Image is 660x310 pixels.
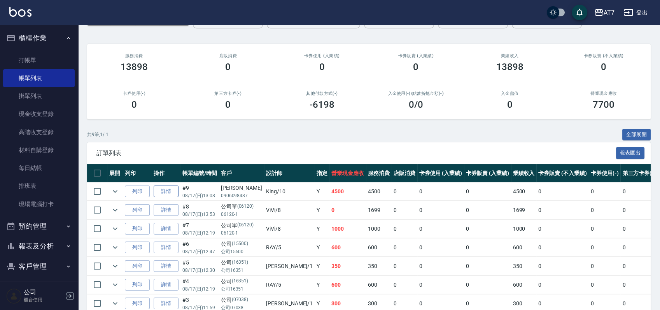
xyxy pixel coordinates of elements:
p: 08/17 (日) 12:30 [182,267,217,274]
td: 0 [392,220,417,238]
h2: 第三方卡券(-) [191,91,266,96]
a: 現金收支登錄 [3,105,75,123]
td: Y [315,276,329,294]
td: 0 [589,220,621,238]
td: 0 [589,201,621,219]
td: Y [315,201,329,219]
h2: 店販消費 [191,53,266,58]
td: #5 [180,257,219,275]
button: 列印 [125,260,150,272]
button: 報表及分析 [3,236,75,256]
td: 1000 [366,220,392,238]
td: 0 [464,238,511,257]
td: 4500 [366,182,392,201]
a: 材料自購登錄 [3,141,75,159]
td: #4 [180,276,219,294]
h3: 13898 [496,61,523,72]
p: (06120) [237,221,254,229]
th: 服務消費 [366,164,392,182]
th: 指定 [315,164,329,182]
h2: 業績收入 [472,53,548,58]
a: 排班表 [3,177,75,195]
td: 0 [329,201,366,219]
td: 0 [620,182,658,201]
td: 4500 [511,182,537,201]
td: 350 [366,257,392,275]
td: 0 [417,220,464,238]
td: 0 [536,182,588,201]
h3: 7700 [593,99,614,110]
button: 列印 [125,279,150,291]
p: (16351) [232,277,249,285]
h3: 0 [225,61,231,72]
div: 公司 [221,240,262,248]
td: Y [315,182,329,201]
a: 詳情 [154,242,179,254]
h2: 營業現金應收 [566,91,642,96]
img: Logo [9,7,32,17]
td: 0 [589,257,621,275]
button: 登出 [621,5,651,20]
h2: 卡券販賣 (不入業績) [566,53,642,58]
td: RAY /5 [264,238,315,257]
button: expand row [109,260,121,272]
p: 06120-1 [221,211,262,218]
button: 全部展開 [622,129,651,141]
td: Y [315,238,329,257]
p: 08/17 (日) 12:47 [182,248,217,255]
div: [PERSON_NAME] [221,184,262,192]
td: 0 [620,238,658,257]
p: 08/17 (日) 13:08 [182,192,217,199]
td: ViVi /8 [264,201,315,219]
button: 列印 [125,242,150,254]
button: 列印 [125,204,150,216]
th: 帳單編號/時間 [180,164,219,182]
img: Person [6,288,22,304]
button: 預約管理 [3,216,75,236]
td: 1000 [329,220,366,238]
td: 0 [536,276,588,294]
div: 公司 [221,277,262,285]
a: 高階收支登錄 [3,123,75,141]
a: 詳情 [154,279,179,291]
button: 櫃檯作業 [3,28,75,48]
td: 0 [589,276,621,294]
th: 卡券販賣 (不入業績) [536,164,588,182]
h5: 公司 [24,289,63,296]
a: 掛單列表 [3,87,75,105]
a: 詳情 [154,298,179,310]
a: 詳情 [154,223,179,235]
td: 600 [366,276,392,294]
th: 展開 [107,164,123,182]
h3: 0 [507,99,513,110]
td: 600 [329,276,366,294]
button: AT7 [591,5,618,21]
td: 0 [536,238,588,257]
td: 0 [464,201,511,219]
td: 0 [589,238,621,257]
h2: 卡券使用 (入業績) [284,53,360,58]
button: 列印 [125,298,150,310]
td: 0 [417,257,464,275]
p: 08/17 (日) 12:19 [182,229,217,236]
p: 08/17 (日) 12:19 [182,285,217,292]
h3: 服務消費 [96,53,172,58]
td: 0 [417,276,464,294]
td: 600 [329,238,366,257]
td: 4500 [329,182,366,201]
p: (07038) [232,296,249,304]
th: 設計師 [264,164,315,182]
h3: 0 [413,61,418,72]
td: 0 [620,257,658,275]
div: 公司 [221,259,262,267]
td: 0 [392,276,417,294]
div: 公司單 [221,221,262,229]
h3: 0 [601,61,606,72]
a: 詳情 [154,260,179,272]
td: 0 [392,257,417,275]
a: 帳單列表 [3,69,75,87]
th: 營業現金應收 [329,164,366,182]
button: expand row [109,186,121,197]
td: 0 [620,220,658,238]
td: RAY /5 [264,276,315,294]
